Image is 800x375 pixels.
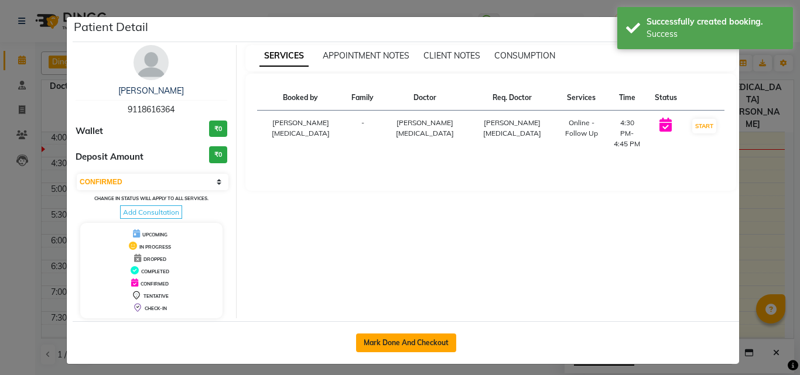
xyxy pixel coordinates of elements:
[118,85,184,96] a: [PERSON_NAME]
[356,333,456,352] button: Mark Done And Checkout
[381,85,469,111] th: Doctor
[563,118,600,139] div: Online - Follow Up
[257,111,345,157] td: [PERSON_NAME][MEDICAL_DATA]
[607,85,648,111] th: Time
[259,46,309,67] span: SERVICES
[396,118,454,137] span: [PERSON_NAME][MEDICAL_DATA]
[647,28,784,40] div: Success
[145,305,167,311] span: CHECK-IN
[143,256,166,262] span: DROPPED
[76,125,103,138] span: Wallet
[142,232,167,238] span: UPCOMING
[257,85,345,111] th: Booked by
[323,50,409,61] span: APPOINTMENT NOTES
[143,293,169,299] span: TENTATIVE
[128,104,175,115] span: 9118616364
[209,146,227,163] h3: ₹0
[692,119,716,133] button: START
[556,85,607,111] th: Services
[494,50,555,61] span: CONSUMPTION
[648,85,684,111] th: Status
[74,18,148,36] h5: Patient Detail
[141,269,169,274] span: COMPLETED
[139,244,171,250] span: IN PROGRESS
[76,150,143,164] span: Deposit Amount
[344,111,381,157] td: -
[483,118,541,137] span: [PERSON_NAME][MEDICAL_DATA]
[607,111,648,157] td: 4:30 PM-4:45 PM
[94,195,208,201] small: Change in status will apply to all services.
[469,85,556,111] th: Req. Doctor
[209,121,227,137] h3: ₹0
[647,16,784,28] div: Successfully created booking.
[120,205,182,219] span: Add Consultation
[423,50,480,61] span: CLIENT NOTES
[134,45,169,80] img: avatar
[344,85,381,111] th: Family
[141,281,169,287] span: CONFIRMED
